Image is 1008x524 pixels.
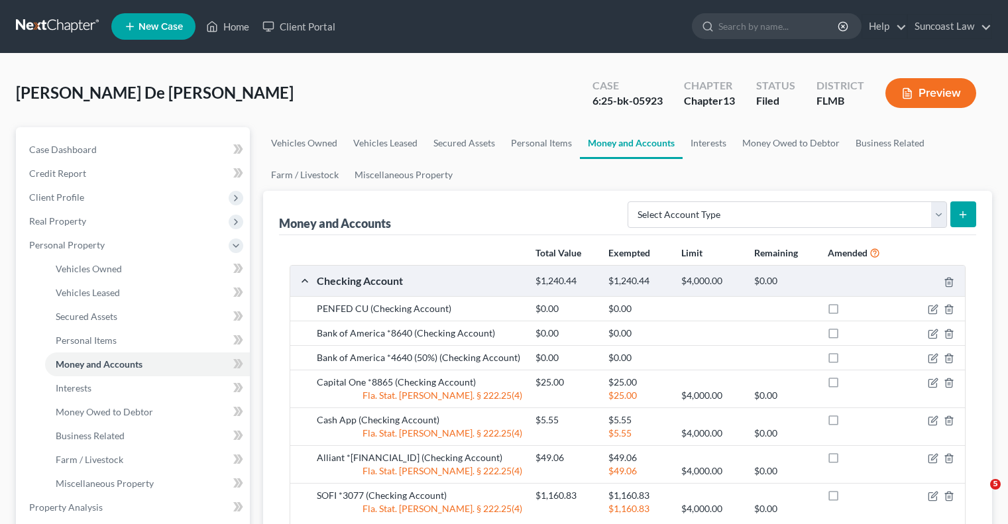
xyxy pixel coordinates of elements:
div: Checking Account [310,274,529,288]
div: Status [756,78,795,93]
div: Cash App (Checking Account) [310,413,529,427]
div: $25.00 [529,376,602,389]
span: Miscellaneous Property [56,478,154,489]
a: Home [199,15,256,38]
div: $1,240.44 [529,275,602,288]
div: $0.00 [529,327,602,340]
a: Money Owed to Debtor [734,127,848,159]
a: Personal Items [503,127,580,159]
iframe: Intercom live chat [963,479,995,511]
div: $0.00 [748,389,820,402]
div: $4,000.00 [675,275,748,288]
div: Fla. Stat. [PERSON_NAME]. § 222.25(4) [310,427,529,440]
a: Money and Accounts [580,127,683,159]
div: $49.06 [529,451,602,464]
span: Vehicles Owned [56,263,122,274]
div: 6:25-bk-05923 [592,93,663,109]
div: Filed [756,93,795,109]
div: $49.06 [602,464,675,478]
div: Chapter [684,78,735,93]
div: $0.00 [602,327,675,340]
a: Vehicles Leased [45,281,250,305]
div: $5.55 [529,413,602,427]
div: $5.55 [602,427,675,440]
div: $0.00 [602,351,675,364]
div: $0.00 [529,302,602,315]
div: $0.00 [748,502,820,515]
a: Interests [683,127,734,159]
strong: Remaining [754,247,798,258]
input: Search by name... [718,14,840,38]
span: 13 [723,94,735,107]
a: Case Dashboard [19,138,250,162]
span: Vehicles Leased [56,287,120,298]
span: Property Analysis [29,501,103,513]
span: Money and Accounts [56,358,142,370]
div: $25.00 [602,376,675,389]
div: $0.00 [748,427,820,440]
div: $25.00 [602,389,675,402]
a: Client Portal [256,15,342,38]
strong: Exempted [608,247,650,258]
span: Client Profile [29,191,84,203]
span: New Case [139,22,183,32]
span: [PERSON_NAME] De [PERSON_NAME] [16,83,294,102]
a: Business Related [45,424,250,448]
a: Personal Items [45,329,250,352]
a: Credit Report [19,162,250,185]
div: Case [592,78,663,93]
a: Secured Assets [425,127,503,159]
div: PENFED CU (Checking Account) [310,302,529,315]
span: Secured Assets [56,311,117,322]
div: FLMB [816,93,864,109]
div: $4,000.00 [675,389,748,402]
div: $0.00 [529,351,602,364]
div: Capital One *8865 (Checking Account) [310,376,529,389]
a: Business Related [848,127,932,159]
div: $49.06 [602,451,675,464]
div: Bank of America *8640 (Checking Account) [310,327,529,340]
a: Vehicles Owned [45,257,250,281]
a: Money and Accounts [45,352,250,376]
div: $1,160.83 [602,502,675,515]
div: $1,160.83 [602,489,675,502]
span: Personal Property [29,239,105,250]
span: Business Related [56,430,125,441]
strong: Amended [828,247,868,258]
div: Fla. Stat. [PERSON_NAME]. § 222.25(4) [310,389,529,402]
div: Fla. Stat. [PERSON_NAME]. § 222.25(4) [310,502,529,515]
a: Miscellaneous Property [45,472,250,496]
span: Farm / Livestock [56,454,123,465]
a: Vehicles Owned [263,127,345,159]
span: Credit Report [29,168,86,179]
a: Vehicles Leased [345,127,425,159]
div: Alliant *[FINANCIAL_ID] (Checking Account) [310,451,529,464]
div: $1,240.44 [602,275,675,288]
div: $4,000.00 [675,464,748,478]
a: Money Owed to Debtor [45,400,250,424]
a: Help [862,15,907,38]
div: $4,000.00 [675,427,748,440]
a: Miscellaneous Property [347,159,461,191]
div: $0.00 [748,464,820,478]
div: SOFI *3077 (Checking Account) [310,489,529,502]
span: Case Dashboard [29,144,97,155]
div: $0.00 [602,302,675,315]
a: Interests [45,376,250,400]
span: Real Property [29,215,86,227]
div: Money and Accounts [279,215,391,231]
strong: Total Value [535,247,581,258]
a: Secured Assets [45,305,250,329]
div: Chapter [684,93,735,109]
a: Farm / Livestock [263,159,347,191]
span: Personal Items [56,335,117,346]
a: Property Analysis [19,496,250,519]
strong: Limit [681,247,702,258]
div: $5.55 [602,413,675,427]
div: Fla. Stat. [PERSON_NAME]. § 222.25(4) [310,464,529,478]
button: Preview [885,78,976,108]
div: $0.00 [748,275,820,288]
div: Bank of America *4640 (50%) (Checking Account) [310,351,529,364]
div: $1,160.83 [529,489,602,502]
span: Money Owed to Debtor [56,406,153,417]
